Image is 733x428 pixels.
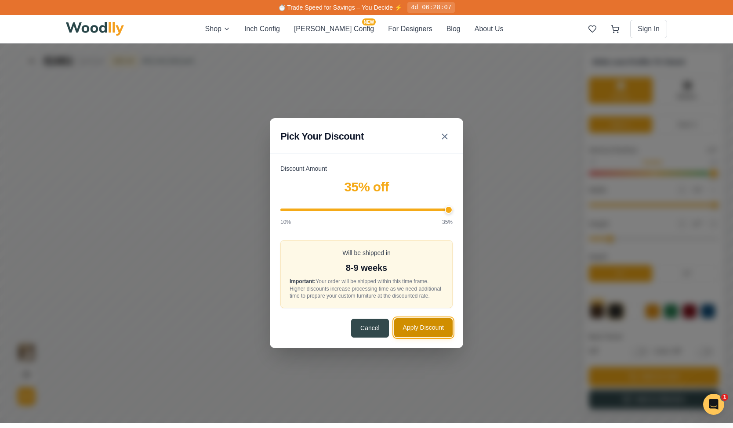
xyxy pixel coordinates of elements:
[362,18,376,25] span: NEW
[88,274,176,309] button: Messages
[244,24,280,34] button: Inch Config
[290,205,443,214] div: Will be shipped in
[351,275,389,294] button: Cancel
[280,175,291,183] span: 10%
[18,62,158,77] p: Hi there 👋
[703,394,724,415] iframe: Intercom live chat
[66,22,124,36] img: Woodlly
[278,4,402,11] span: ⏱️ Trade Speed for Savings – You Decide ⚡
[721,394,728,401] span: 1
[280,86,364,100] h2: Pick Your Discount
[205,24,230,34] button: Shop
[475,24,504,34] button: About Us
[294,24,374,34] button: [PERSON_NAME] ConfigNEW
[290,235,316,241] strong: Important:
[446,24,461,34] button: Blog
[290,218,443,231] div: 8-9 weeks
[442,175,453,183] span: 35%
[280,133,453,153] div: 35 % off
[117,296,147,302] span: Messages
[18,77,158,92] p: How can we help?
[394,275,453,294] button: Apply Discount
[407,2,455,13] div: 4d 06:28:07
[630,20,667,38] button: Sign In
[151,14,167,30] div: Close
[280,121,453,130] label: Discount Amount
[34,296,54,302] span: Home
[388,24,432,34] button: For Designers
[290,234,443,256] div: Your order will be shipped within this time frame. Higher discounts increase processing time as w...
